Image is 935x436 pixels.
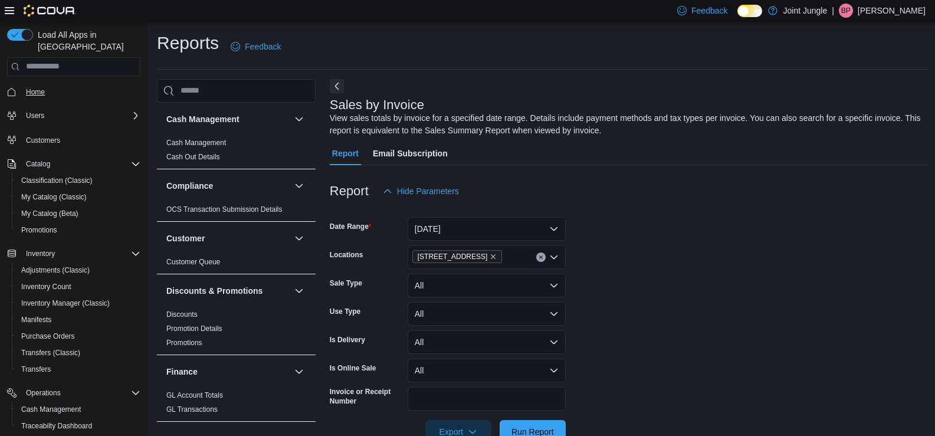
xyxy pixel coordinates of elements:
[17,402,86,417] a: Cash Management
[292,179,306,193] button: Compliance
[21,265,90,275] span: Adjustments (Classic)
[17,419,140,433] span: Traceabilty Dashboard
[166,339,202,347] a: Promotions
[166,113,240,125] h3: Cash Management
[408,217,566,241] button: [DATE]
[21,365,51,374] span: Transfers
[21,225,57,235] span: Promotions
[157,307,316,355] div: Discounts & Promotions
[536,253,546,262] button: Clear input
[408,274,566,297] button: All
[839,4,853,18] div: Bijal Patel
[166,338,202,348] span: Promotions
[157,136,316,169] div: Cash Management
[166,391,223,400] span: GL Account Totals
[737,5,762,17] input: Dark Mode
[737,17,738,18] span: Dark Mode
[12,328,145,345] button: Purchase Orders
[12,205,145,222] button: My Catalog (Beta)
[12,345,145,361] button: Transfers (Classic)
[21,332,75,341] span: Purchase Orders
[166,310,198,319] span: Discounts
[26,388,61,398] span: Operations
[166,324,222,333] a: Promotion Details
[330,278,362,288] label: Sale Type
[2,107,145,124] button: Users
[418,251,488,263] span: [STREET_ADDRESS]
[166,152,220,162] span: Cash Out Details
[21,176,93,185] span: Classification (Classic)
[26,159,50,169] span: Catalog
[21,299,110,308] span: Inventory Manager (Classic)
[373,142,448,165] span: Email Subscription
[166,405,218,414] a: GL Transactions
[841,4,851,18] span: BP
[21,157,140,171] span: Catalog
[157,255,316,274] div: Customer
[12,361,145,378] button: Transfers
[21,109,49,123] button: Users
[157,202,316,221] div: Compliance
[17,313,56,327] a: Manifests
[378,179,464,203] button: Hide Parameters
[12,222,145,238] button: Promotions
[166,180,290,192] button: Compliance
[21,247,60,261] button: Inventory
[12,262,145,278] button: Adjustments (Classic)
[330,363,376,373] label: Is Online Sale
[2,156,145,172] button: Catalog
[2,131,145,148] button: Customers
[17,263,140,277] span: Adjustments (Classic)
[21,282,71,291] span: Inventory Count
[12,401,145,418] button: Cash Management
[166,113,290,125] button: Cash Management
[17,362,140,376] span: Transfers
[17,362,55,376] a: Transfers
[330,98,424,112] h3: Sales by Invoice
[832,4,834,18] p: |
[330,387,403,406] label: Invoice or Receipt Number
[330,184,369,198] h3: Report
[292,365,306,379] button: Finance
[292,112,306,126] button: Cash Management
[26,136,60,145] span: Customers
[412,250,503,263] span: 187 Mill St.
[408,359,566,382] button: All
[21,84,140,99] span: Home
[549,253,559,262] button: Open list of options
[166,285,290,297] button: Discounts & Promotions
[17,190,91,204] a: My Catalog (Classic)
[17,223,62,237] a: Promotions
[17,329,140,343] span: Purchase Orders
[166,180,213,192] h3: Compliance
[2,245,145,262] button: Inventory
[12,278,145,295] button: Inventory Count
[166,257,220,267] span: Customer Queue
[330,79,344,93] button: Next
[21,133,65,147] a: Customers
[24,5,76,17] img: Cova
[166,139,226,147] a: Cash Management
[691,5,727,17] span: Feedback
[21,421,92,431] span: Traceabilty Dashboard
[166,405,218,414] span: GL Transactions
[17,280,76,294] a: Inventory Count
[397,185,459,197] span: Hide Parameters
[12,172,145,189] button: Classification (Classic)
[12,295,145,312] button: Inventory Manager (Classic)
[17,206,83,221] a: My Catalog (Beta)
[17,402,140,417] span: Cash Management
[21,386,140,400] span: Operations
[166,366,290,378] button: Finance
[17,280,140,294] span: Inventory Count
[292,284,306,298] button: Discounts & Promotions
[17,419,97,433] a: Traceabilty Dashboard
[408,302,566,326] button: All
[21,348,80,358] span: Transfers (Classic)
[21,192,87,202] span: My Catalog (Classic)
[17,296,140,310] span: Inventory Manager (Classic)
[330,307,360,316] label: Use Type
[783,4,828,18] p: Joint Jungle
[21,109,140,123] span: Users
